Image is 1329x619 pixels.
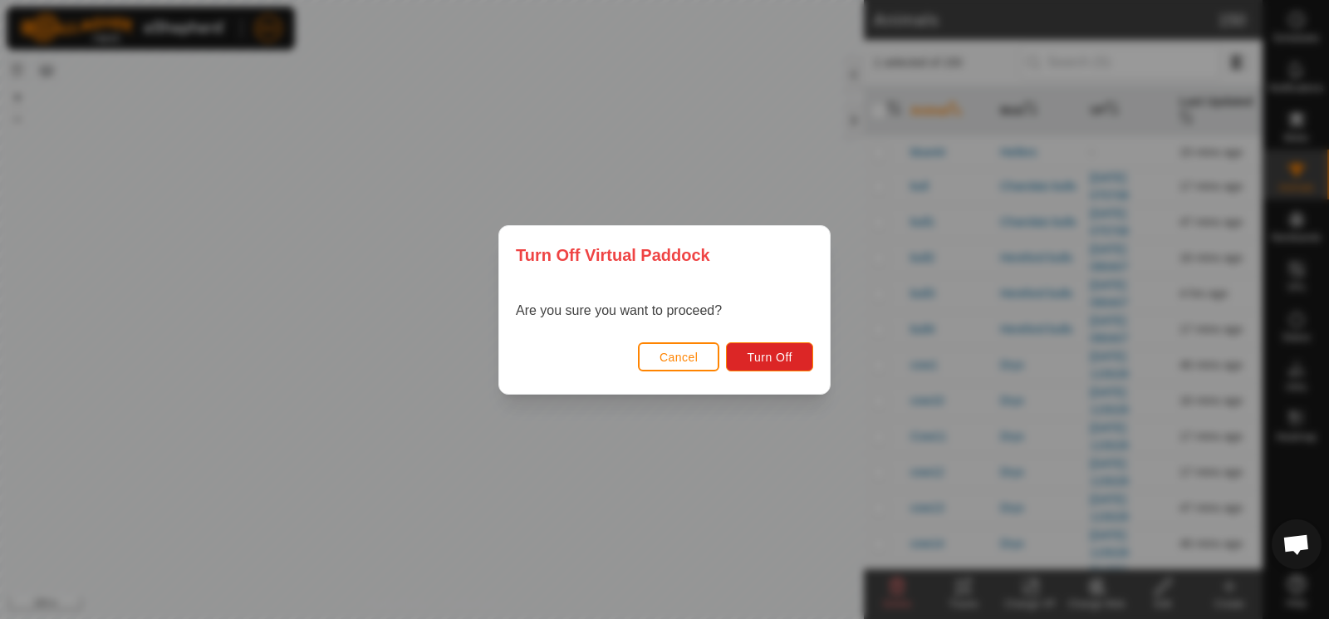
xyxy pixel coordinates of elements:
span: Cancel [660,351,699,364]
p: Are you sure you want to proceed? [516,301,722,321]
span: Turn Off Virtual Paddock [516,243,710,268]
button: Turn Off [726,342,813,371]
span: Turn Off [747,351,792,364]
a: Open chat [1272,519,1322,569]
button: Cancel [638,342,720,371]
